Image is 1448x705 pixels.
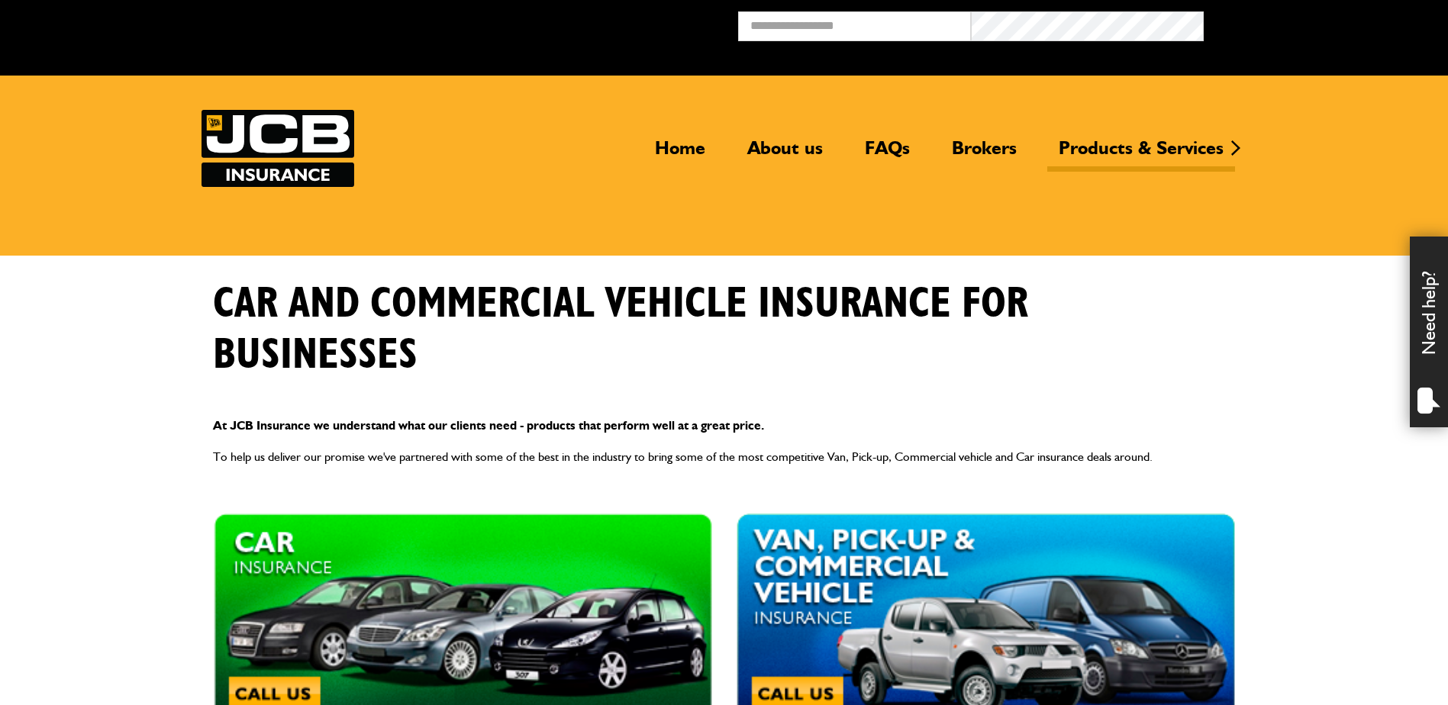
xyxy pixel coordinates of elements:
[1410,237,1448,427] div: Need help?
[213,278,1236,381] h1: Car and commercial vehicle insurance for businesses
[1204,11,1437,35] button: Broker Login
[736,137,834,172] a: About us
[853,137,921,172] a: FAQs
[643,137,717,172] a: Home
[940,137,1028,172] a: Brokers
[1047,137,1235,172] a: Products & Services
[213,447,1236,467] p: To help us deliver our promise we've partnered with some of the best in the industry to bring som...
[202,110,354,187] img: JCB Insurance Services logo
[202,110,354,187] a: JCB Insurance Services
[213,416,1236,436] p: At JCB Insurance we understand what our clients need - products that perform well at a great price.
